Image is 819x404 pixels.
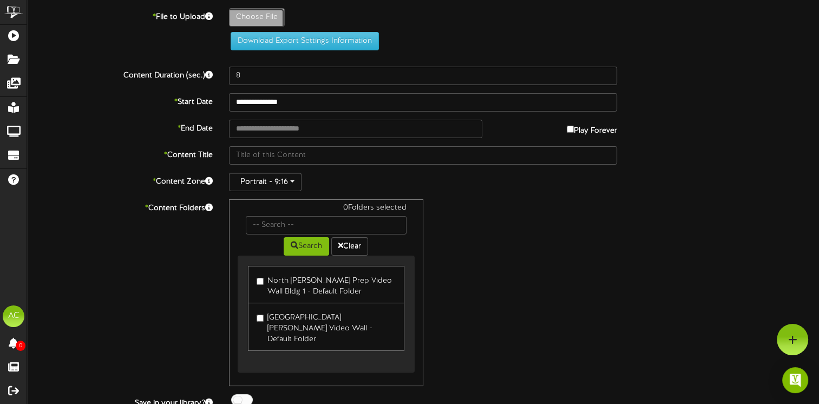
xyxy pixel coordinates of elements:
[238,203,414,216] div: 0 Folders selected
[19,120,221,134] label: End Date
[229,173,302,191] button: Portrait - 9:16
[257,309,395,345] label: [GEOGRAPHIC_DATA][PERSON_NAME] Video Wall - Default Folder
[225,37,379,45] a: Download Export Settings Information
[782,367,808,393] div: Open Intercom Messenger
[16,341,25,351] span: 0
[3,305,24,327] div: AC
[19,67,221,81] label: Content Duration (sec.)
[257,272,395,297] label: North [PERSON_NAME] Prep Video Wall Bldg 1 - Default Folder
[284,237,329,256] button: Search
[246,216,406,234] input: -- Search --
[567,120,617,136] label: Play Forever
[19,8,221,23] label: File to Upload
[331,237,368,256] button: Clear
[231,32,379,50] button: Download Export Settings Information
[257,315,264,322] input: [GEOGRAPHIC_DATA][PERSON_NAME] Video Wall - Default Folder
[19,93,221,108] label: Start Date
[257,278,264,285] input: North [PERSON_NAME] Prep Video Wall Bldg 1 - Default Folder
[229,146,617,165] input: Title of this Content
[19,199,221,214] label: Content Folders
[19,173,221,187] label: Content Zone
[19,146,221,161] label: Content Title
[567,126,574,133] input: Play Forever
